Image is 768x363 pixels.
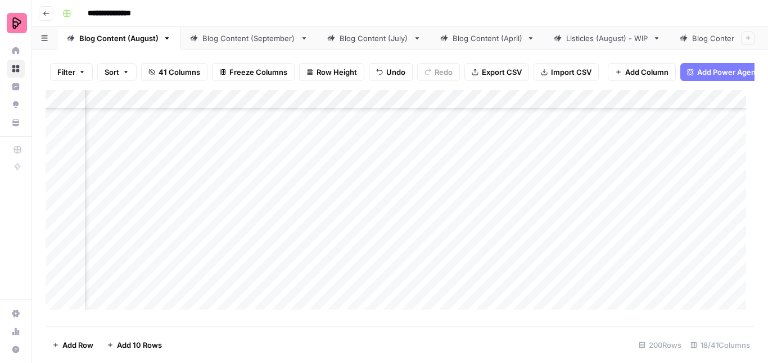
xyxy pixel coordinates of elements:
span: Add Power Agent [697,66,758,78]
a: Settings [7,304,25,322]
button: Add Power Agent [680,63,765,81]
button: Help + Support [7,340,25,358]
button: Filter [50,63,93,81]
span: Undo [386,66,405,78]
span: Sort [105,66,119,78]
div: 18/41 Columns [686,336,755,354]
button: Freeze Columns [212,63,295,81]
span: 41 Columns [159,66,200,78]
span: Filter [57,66,75,78]
span: Freeze Columns [229,66,287,78]
button: Add Column [608,63,676,81]
a: Usage [7,322,25,340]
div: Blog Content (August) [79,33,159,44]
span: Add Column [625,66,668,78]
a: Blog Content (July) [318,27,431,50]
span: Add 10 Rows [117,339,162,351]
a: Blog Content (September) [180,27,318,50]
a: Listicles (August) - WIP [544,27,670,50]
a: Blog Content (April) [431,27,544,50]
a: Home [7,42,25,60]
img: Preply Logo [7,13,27,33]
a: Your Data [7,114,25,132]
span: Redo [435,66,453,78]
div: Blog Content (September) [202,33,296,44]
button: Undo [369,63,413,81]
div: Blog Content (July) [340,33,409,44]
a: Browse [7,60,25,78]
button: Redo [417,63,460,81]
div: Blog Content (May) [692,33,761,44]
button: Workspace: Preply [7,9,25,37]
a: Opportunities [7,96,25,114]
div: 200 Rows [634,336,686,354]
span: Export CSV [482,66,522,78]
button: Import CSV [534,63,599,81]
button: 41 Columns [141,63,207,81]
button: Row Height [299,63,364,81]
span: Add Row [62,339,93,351]
button: Export CSV [464,63,529,81]
a: Blog Content (August) [57,27,180,50]
div: Listicles (August) - WIP [566,33,648,44]
div: Blog Content (April) [453,33,522,44]
button: Sort [97,63,137,81]
a: Insights [7,78,25,96]
span: Import CSV [551,66,591,78]
span: Row Height [317,66,357,78]
button: Add Row [46,336,100,354]
button: Add 10 Rows [100,336,169,354]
